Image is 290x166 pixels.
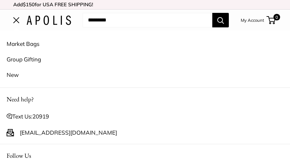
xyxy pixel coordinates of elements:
[12,111,49,122] span: Text Us:
[83,13,212,27] input: Search...
[13,17,20,23] button: Open menu
[7,150,283,161] p: Follow Us
[267,16,275,24] a: 0
[7,36,283,51] a: Market Bags
[23,1,35,8] span: $150
[7,67,283,83] a: New
[212,13,229,27] button: Search
[20,127,117,138] a: [EMAIL_ADDRESS][DOMAIN_NAME]
[7,51,283,67] a: Group Gifting
[7,94,283,105] p: Need help?
[273,14,280,20] span: 0
[32,113,49,120] a: 20919
[241,16,264,24] a: My Account
[26,16,71,25] img: Apolis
